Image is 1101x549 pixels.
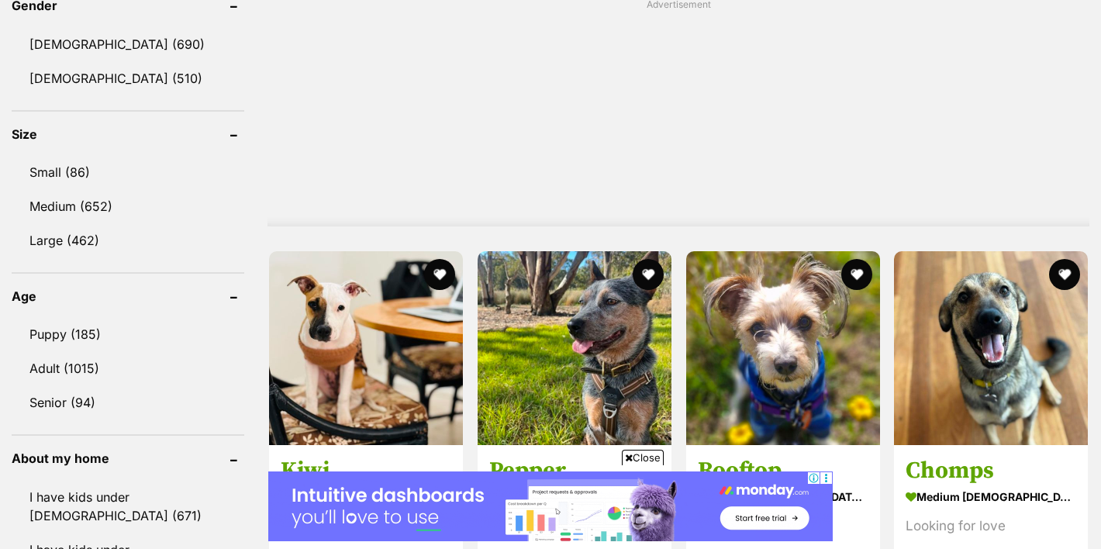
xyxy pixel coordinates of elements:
span: Close [622,450,664,465]
h3: Pepper [489,456,660,485]
strong: small [DEMOGRAPHIC_DATA] Dog [698,485,868,508]
button: favourite [1049,259,1080,290]
button: favourite [840,259,871,290]
img: Chomps - Australian Kelpie Dog [894,251,1088,445]
h3: Chomps [906,456,1076,485]
div: Looking for love [906,516,1076,537]
a: Large (462) [12,224,244,257]
a: [DEMOGRAPHIC_DATA] (690) [12,28,244,60]
a: [DEMOGRAPHIC_DATA] (510) [12,62,244,95]
img: Rooftop - Maltese Dog [686,251,880,445]
div: Cuddly companion [698,516,868,537]
h3: Kiwi [281,456,451,485]
header: Age [12,289,244,303]
a: Puppy (185) [12,318,244,350]
button: favourite [633,259,664,290]
iframe: Advertisement [302,17,1054,211]
a: Adult (1015) [12,352,244,385]
h3: Rooftop [698,456,868,485]
iframe: Advertisement [268,471,833,541]
img: Pepper - Australian Cattle Dog [478,251,671,445]
a: Small (86) [12,156,244,188]
a: I have kids under [DEMOGRAPHIC_DATA] (671) [12,481,244,532]
header: Size [12,127,244,141]
a: Medium (652) [12,190,244,223]
img: Kiwi - Staffy Dog [269,251,463,445]
a: Senior (94) [12,386,244,419]
button: favourite [424,259,455,290]
header: About my home [12,451,244,465]
strong: medium [DEMOGRAPHIC_DATA] Dog [906,485,1076,508]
